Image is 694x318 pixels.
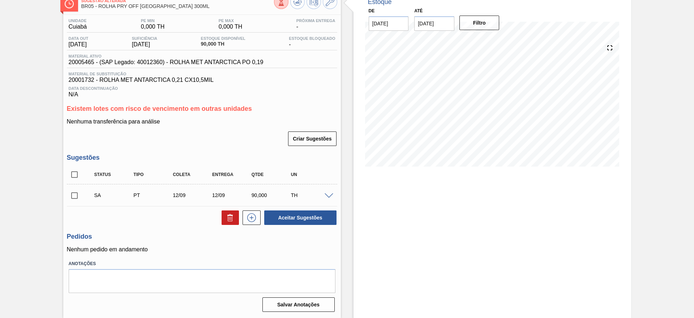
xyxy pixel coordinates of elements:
[289,192,333,198] div: TH
[239,210,261,225] div: Nova sugestão
[289,36,335,41] span: Estoque Bloqueado
[262,297,335,312] button: Salvar Anotações
[210,172,254,177] div: Entrega
[81,4,274,9] span: BR05 - ROLHA PRY OFF ANTARCTICA 300ML
[369,8,375,13] label: De
[261,210,337,226] div: Aceitar Sugestões
[69,86,335,91] span: Data Descontinuação
[93,172,136,177] div: Status
[67,83,337,98] div: N/A
[414,8,423,13] label: Até
[141,24,165,30] span: 0,000 TH
[171,172,215,177] div: Coleta
[287,36,337,48] div: -
[288,131,336,146] button: Criar Sugestões
[69,24,87,30] span: Cuiabá
[219,18,243,23] span: PE MAX
[93,192,136,198] div: Sugestão Alterada
[250,192,294,198] div: 90,000
[67,246,337,253] p: Nenhum pedido em andamento
[132,192,175,198] div: Pedido de Transferência
[218,210,239,225] div: Excluir Sugestões
[69,77,335,83] span: 20001732 - ROLHA MET ANTARCTICA 0,21 CX10,5MIL
[250,172,294,177] div: Qtde
[141,18,165,23] span: PE MIN
[67,118,337,125] p: Nenhuma transferência para análise
[69,41,89,48] span: [DATE]
[69,18,87,23] span: Unidade
[67,233,337,240] h3: Pedidos
[264,210,337,225] button: Aceitar Sugestões
[296,18,335,23] span: Próxima Entrega
[219,24,243,30] span: 0,000 TH
[414,16,454,31] input: dd/mm/yyyy
[69,59,264,66] span: 20005465 - (SAP Legado: 40012360) - ROLHA MET ANTARCTICA PO 0,19
[132,41,157,48] span: [DATE]
[201,41,245,47] span: 90,000 TH
[69,36,89,41] span: Data out
[289,172,333,177] div: UN
[67,154,337,162] h3: Sugestões
[369,16,409,31] input: dd/mm/yyyy
[210,192,254,198] div: 12/09/2025
[69,72,335,76] span: Material de Substituição
[171,192,215,198] div: 12/09/2025
[289,131,337,147] div: Criar Sugestões
[201,36,245,41] span: Estoque Disponível
[295,18,337,30] div: -
[67,105,252,112] span: Existem lotes com risco de vencimento em outras unidades
[69,54,264,58] span: Material ativo
[132,36,157,41] span: Suficiência
[459,16,500,30] button: Filtro
[132,172,175,177] div: Tipo
[69,259,335,269] label: Anotações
